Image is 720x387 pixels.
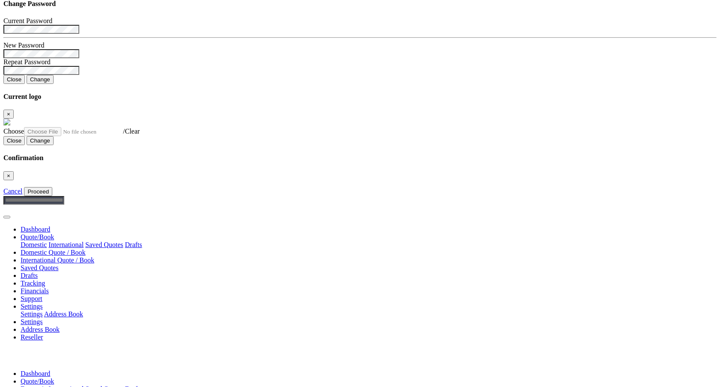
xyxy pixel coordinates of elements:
h4: Current logo [3,93,717,101]
a: Saved Quotes [21,264,58,271]
a: Domestic Quote / Book [21,249,86,256]
button: Close [3,136,25,145]
a: Quote/Book [21,233,54,241]
a: Settings [21,318,43,325]
a: Dashboard [21,370,50,377]
button: Close [3,75,25,84]
a: Settings [21,310,43,318]
a: Support [21,295,42,302]
div: Quote/Book [21,241,717,249]
a: Cancel [3,188,22,195]
button: Proceed [24,187,52,196]
a: Domestic [21,241,47,248]
a: Address Book [21,326,60,333]
a: Choose [3,128,123,135]
a: Drafts [21,272,38,279]
a: Settings [21,303,43,310]
div: Quote/Book [21,310,717,318]
button: Change [27,75,54,84]
img: GetCustomerLogo [3,119,10,125]
label: Current Password [3,17,52,24]
a: Dashboard [21,226,50,233]
label: New Password [3,42,45,49]
a: Tracking [21,280,45,287]
a: International Quote / Book [21,256,94,264]
button: Close [3,171,14,180]
a: Clear [125,128,140,135]
a: International [48,241,84,248]
button: Toggle navigation [3,216,10,218]
button: Close [3,110,14,119]
a: Saved Quotes [85,241,123,248]
label: Repeat Password [3,58,51,65]
h4: Confirmation [3,154,717,162]
span: × [7,111,10,117]
a: Drafts [125,241,142,248]
div: / [3,127,717,136]
button: Change [27,136,54,145]
a: Reseller [21,333,43,341]
a: Quote/Book [21,378,54,385]
a: Financials [21,287,49,295]
a: Address Book [44,310,83,318]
